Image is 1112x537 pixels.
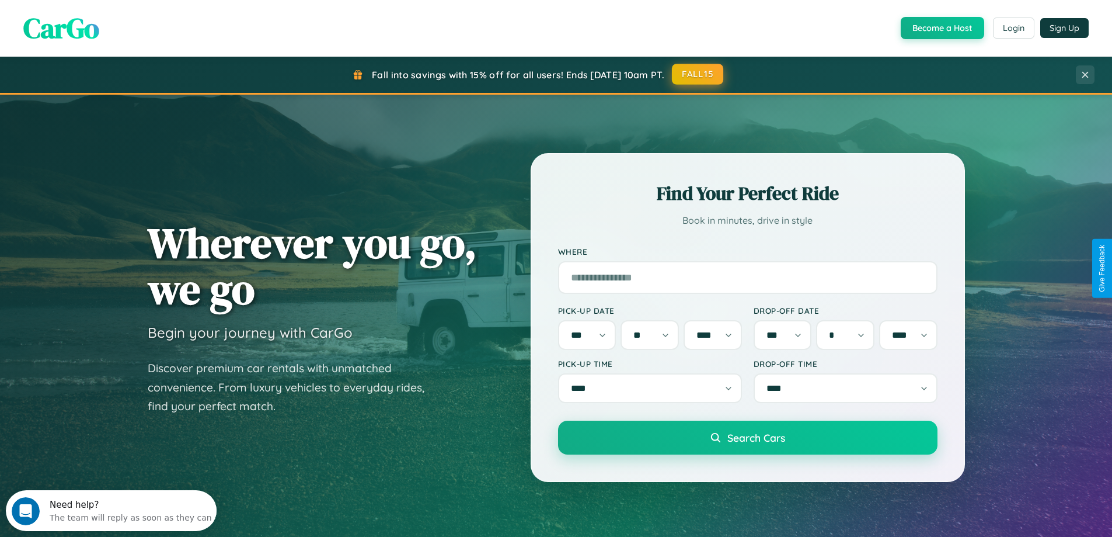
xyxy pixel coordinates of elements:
[1098,245,1106,292] div: Give Feedback
[754,306,937,316] label: Drop-off Date
[672,64,723,85] button: FALL15
[6,490,217,531] iframe: Intercom live chat discovery launcher
[372,69,664,81] span: Fall into savings with 15% off for all users! Ends [DATE] 10am PT.
[12,497,40,525] iframe: Intercom live chat
[1040,18,1089,38] button: Sign Up
[558,247,937,257] label: Where
[23,9,99,47] span: CarGo
[148,220,477,312] h1: Wherever you go, we go
[558,212,937,229] p: Book in minutes, drive in style
[727,431,785,444] span: Search Cars
[558,359,742,369] label: Pick-up Time
[5,5,217,37] div: Open Intercom Messenger
[993,18,1034,39] button: Login
[558,421,937,455] button: Search Cars
[558,306,742,316] label: Pick-up Date
[558,181,937,206] h2: Find Your Perfect Ride
[901,17,984,39] button: Become a Host
[148,359,440,416] p: Discover premium car rentals with unmatched convenience. From luxury vehicles to everyday rides, ...
[754,359,937,369] label: Drop-off Time
[148,324,353,341] h3: Begin your journey with CarGo
[44,19,206,32] div: The team will reply as soon as they can
[44,10,206,19] div: Need help?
